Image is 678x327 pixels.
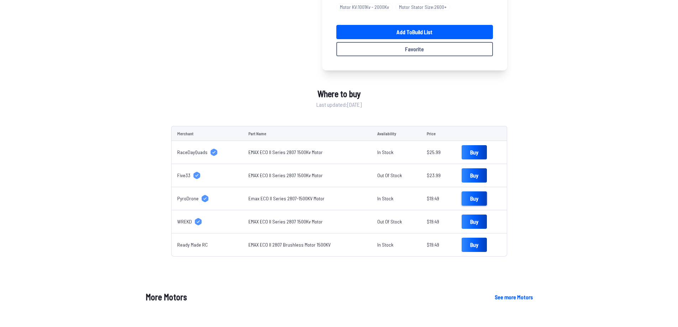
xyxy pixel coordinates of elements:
td: $23.99 [421,164,456,187]
a: PyroDrone [177,195,237,202]
a: Five33 [177,172,237,179]
span: Motor KV : 1001Kv - 2000Kv [336,4,393,11]
a: Add toBuild List [336,25,493,39]
td: Price [421,126,456,141]
a: EMAX ECO II Series 2807 1500Kv Motor [248,149,323,155]
td: Part Name [243,126,372,141]
a: Motor KV:1001Kv - 2000Kv [336,1,395,14]
a: EMAX ECO II Series 2807 1500Kv Motor [248,218,323,225]
td: $19.49 [421,187,456,210]
a: Buy [462,191,487,206]
td: In Stock [372,233,421,257]
span: RaceDayQuads [177,149,207,156]
a: EMAX ECO II Series 2807 1500Kv Motor [248,172,323,178]
a: Buy [462,145,487,159]
a: Buy [462,238,487,252]
span: Ready Made RC [177,241,208,248]
td: $19.49 [421,233,456,257]
span: Where to buy [317,88,361,100]
td: Out Of Stock [372,210,421,233]
span: Five33 [177,172,190,179]
a: RaceDayQuads [177,149,237,156]
span: WREKD [177,218,192,225]
a: Buy [462,168,487,183]
td: Merchant [171,126,243,141]
span: Motor Stator Size : 2600+ [395,4,450,11]
a: Buy [462,215,487,229]
td: $19.49 [421,210,456,233]
td: In Stock [372,187,421,210]
button: Favorite [336,42,493,56]
a: WREKD [177,218,237,225]
a: Emax ECO II Series 2807-1500KV Motor [248,195,325,201]
td: In Stock [372,141,421,164]
span: PyroDrone [177,195,199,202]
td: Availability [372,126,421,141]
td: Out Of Stock [372,164,421,187]
span: Last updated: [DATE] [316,100,362,109]
h1: More Motors [146,291,483,304]
a: See more Motors [495,293,533,301]
a: Ready Made RC [177,241,237,248]
a: EMAX ECO II 2807 Brushless Motor 1500KV [248,242,331,248]
td: $25.99 [421,141,456,164]
a: Motor Stator Size:2600+ [395,1,453,14]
